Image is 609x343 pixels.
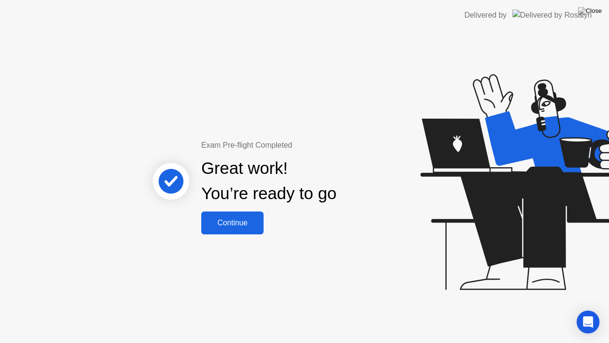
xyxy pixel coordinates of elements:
img: Close [578,7,602,15]
div: Continue [204,219,261,227]
div: Great work! You’re ready to go [201,156,336,206]
button: Continue [201,212,264,234]
div: Open Intercom Messenger [577,311,599,333]
img: Delivered by Rosalyn [512,10,592,20]
div: Exam Pre-flight Completed [201,140,398,151]
div: Delivered by [464,10,507,21]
